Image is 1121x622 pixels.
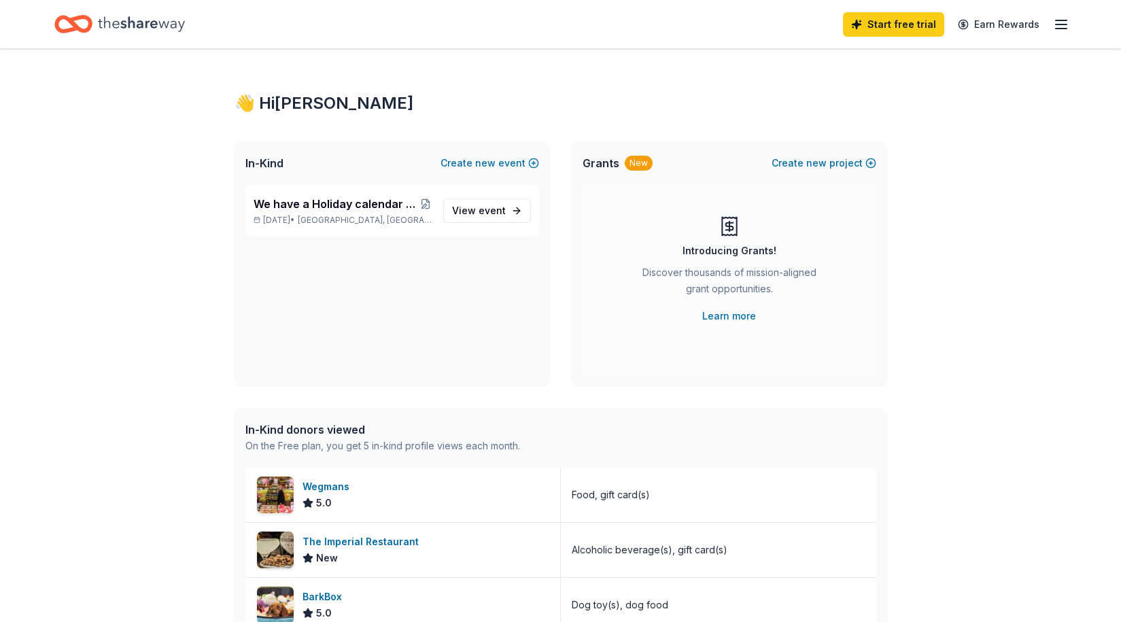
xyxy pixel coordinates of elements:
[683,243,776,259] div: Introducing Grants!
[572,542,727,558] div: Alcoholic beverage(s), gift card(s)
[235,92,887,114] div: 👋 Hi [PERSON_NAME]
[637,264,822,303] div: Discover thousands of mission-aligned grant opportunities.
[475,155,496,171] span: new
[583,155,619,171] span: Grants
[441,155,539,171] button: Createnewevent
[316,495,332,511] span: 5.0
[806,155,827,171] span: new
[298,215,432,226] span: [GEOGRAPHIC_DATA], [GEOGRAPHIC_DATA]
[245,421,520,438] div: In-Kind donors viewed
[303,534,424,550] div: The Imperial Restaurant
[443,198,531,223] a: View event
[303,589,347,605] div: BarkBox
[950,12,1048,37] a: Earn Rewards
[479,205,506,216] span: event
[257,477,294,513] img: Image for Wegmans
[702,308,756,324] a: Learn more
[245,155,283,171] span: In-Kind
[772,155,876,171] button: Createnewproject
[245,438,520,454] div: On the Free plan, you get 5 in-kind profile views each month.
[625,156,653,171] div: New
[843,12,944,37] a: Start free trial
[452,203,506,219] span: View
[254,215,432,226] p: [DATE] •
[303,479,355,495] div: Wegmans
[572,487,650,503] div: Food, gift card(s)
[257,532,294,568] img: Image for The Imperial Restaurant
[316,550,338,566] span: New
[54,8,185,40] a: Home
[254,196,419,212] span: We have a Holiday calendar raffle- one each day of December
[572,597,668,613] div: Dog toy(s), dog food
[316,605,332,621] span: 5.0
